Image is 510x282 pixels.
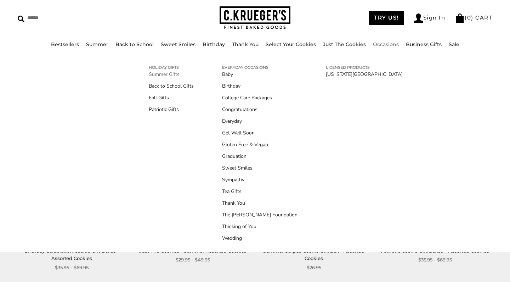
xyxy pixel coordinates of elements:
[222,71,297,78] a: Baby
[222,153,297,160] a: Graduation
[139,248,246,254] a: Just The Cookies - Summer Assorted Cookies
[222,164,297,172] a: Sweet Smiles
[222,223,297,230] a: Thinking of You
[222,129,297,137] a: Get Well Soon
[449,41,459,48] a: Sale
[406,41,442,48] a: Business Gifts
[222,176,297,183] a: Sympathy
[149,106,194,113] a: Patriotic Gifts
[266,41,316,48] a: Select Your Cookies
[222,211,297,219] a: The [PERSON_NAME] Foundation
[222,64,297,71] a: EVERYDAY OCCASIONS
[222,199,297,207] a: Thank You
[222,117,297,125] a: Everyday
[18,12,129,23] input: Search
[18,16,24,22] img: Search
[149,64,194,71] a: HOLIDAY GIFTS
[232,41,259,48] a: Thank You
[369,11,404,25] a: TRY US!
[323,41,366,48] a: Just The Cookies
[222,94,297,101] a: College Care Packages
[203,41,225,48] a: Birthday
[6,255,74,276] iframe: Sign Up via Text for Offers
[222,106,297,113] a: Congratulations
[149,71,194,78] a: Summer Gifts
[222,82,297,90] a: Birthday
[51,41,79,48] a: Bestsellers
[455,13,465,23] img: Bag
[467,14,471,21] span: 0
[373,41,399,48] a: Occasions
[414,13,423,23] img: Account
[220,6,290,29] img: C.KRUEGER'S
[414,13,446,23] a: Sign In
[326,71,403,78] a: [US_STATE][GEOGRAPHIC_DATA]
[381,248,489,254] a: Patriotic Cookie Gift Boxes – Assorted Cookies
[222,141,297,148] a: Gluten Free & Vegan
[326,64,403,71] a: LICENSED PRODUCTS
[222,234,297,242] a: Wedding
[455,14,492,21] a: (0) CART
[86,41,108,48] a: Summer
[161,41,195,48] a: Sweet Smiles
[176,256,210,264] span: $29.95 - $49.95
[149,82,194,90] a: Back to School Gifts
[149,94,194,101] a: Fall Gifts
[307,264,321,271] span: $26.95
[418,256,452,264] span: $35.95 - $69.95
[115,41,154,48] a: Back to School
[222,188,297,195] a: Tea Gifts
